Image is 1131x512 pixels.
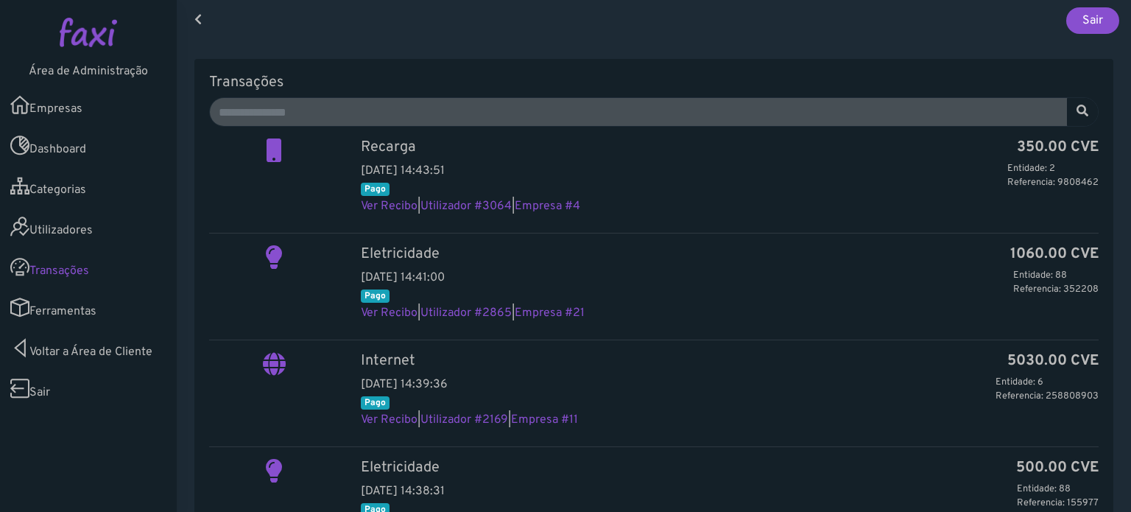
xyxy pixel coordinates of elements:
h5: Eletricidade [361,459,1099,477]
a: Utilizador #3064 [420,199,512,214]
b: 500.00 CVE [1016,459,1099,477]
div: [DATE] 14:43:51 | | [350,138,1110,215]
a: Utilizador #2169 [420,413,508,427]
a: Ver Recibo [361,306,417,320]
a: Sair [1066,7,1119,34]
a: Ver Recibo [361,413,417,427]
b: 350.00 CVE [1017,138,1099,156]
p: Referencia: 258808903 [996,390,1099,404]
h5: Eletricidade [361,245,1099,263]
h5: Recarga [361,138,1099,156]
span: Pago [361,396,390,410]
div: [DATE] 14:39:36 | | [350,352,1110,429]
a: Utilizador #2865 [420,306,512,320]
p: Entidade: 2 [1007,162,1099,176]
a: Empresa #21 [515,306,585,320]
h5: Internet [361,352,1099,370]
b: 5030.00 CVE [1007,352,1099,370]
a: Empresa #4 [515,199,580,214]
span: Pago [361,183,390,196]
b: 1060.00 CVE [1010,245,1099,263]
p: Referencia: 9808462 [1007,176,1099,190]
h5: Transações [209,74,1099,91]
p: Entidade: 88 [1017,483,1099,497]
p: Referencia: 155977 [1017,497,1099,511]
div: [DATE] 14:41:00 | | [350,245,1110,322]
a: Empresa #11 [511,413,578,427]
p: Entidade: 88 [1013,269,1099,283]
p: Entidade: 6 [996,376,1099,390]
p: Referencia: 352208 [1013,283,1099,297]
span: Pago [361,290,390,303]
a: Ver Recibo [361,199,417,214]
